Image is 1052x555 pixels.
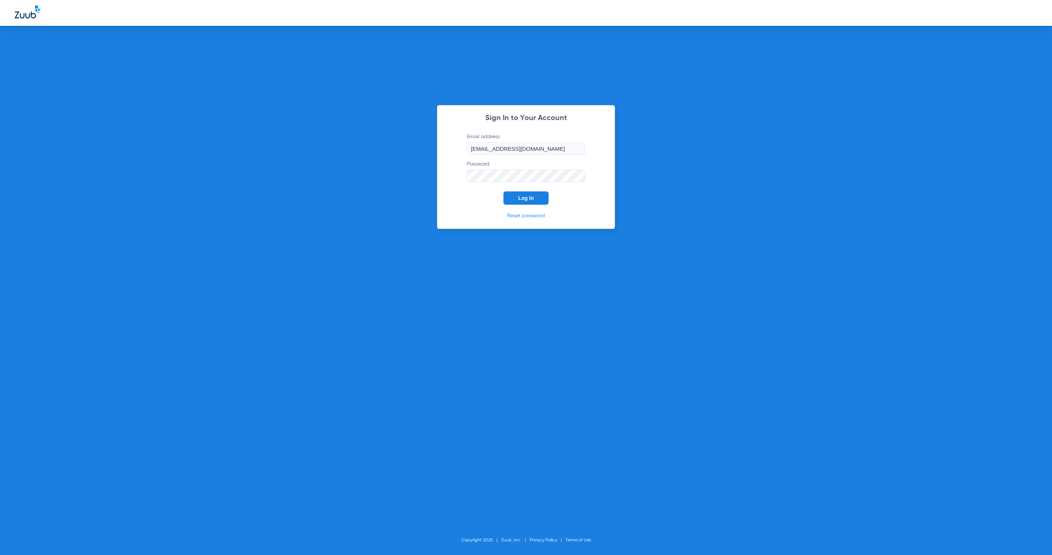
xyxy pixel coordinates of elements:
span: Log In [518,195,534,201]
button: Log In [503,191,549,205]
a: Terms of Use [566,538,591,542]
a: Reset password [507,213,545,218]
li: Zuub, Inc. [501,537,530,544]
h2: Sign In to Your Account [456,115,596,122]
input: Password [467,170,585,182]
label: Email address [467,133,585,155]
img: Zuub Logo [15,6,40,18]
li: Copyright 2025 [461,537,501,544]
input: Email address [467,142,585,155]
label: Password [467,160,585,182]
a: Privacy Policy [530,538,557,542]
